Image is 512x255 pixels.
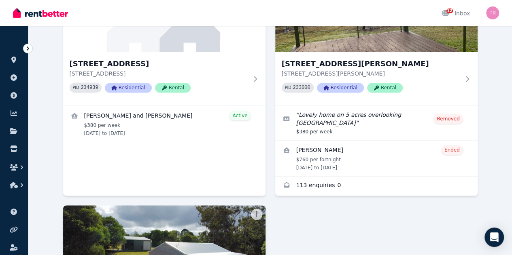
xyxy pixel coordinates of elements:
div: Inbox [442,9,470,17]
img: RentBetter [13,7,68,19]
button: More options [251,209,262,220]
small: PID [285,85,291,90]
span: Residential [317,83,364,93]
h3: [STREET_ADDRESS][PERSON_NAME] [282,58,460,70]
a: View details for Kimberley Witchard [275,140,478,176]
code: 233000 [293,85,310,91]
h3: [STREET_ADDRESS] [70,58,248,70]
span: Rental [155,83,191,93]
span: 12 [446,8,453,13]
span: Residential [105,83,152,93]
a: Edit listing: Lovely home on 5 acres overlooking State Forest [275,106,478,140]
p: [STREET_ADDRESS] [70,70,248,78]
div: Open Intercom Messenger [484,228,504,247]
a: View details for Lavina Turner and Christopher Sperling [63,106,266,141]
p: [STREET_ADDRESS][PERSON_NAME] [282,70,460,78]
a: Enquiries for 77 Calvert Road, East Nanango [275,176,478,196]
small: PID [73,85,79,90]
img: Theresa Roulston [486,6,499,19]
span: Rental [367,83,403,93]
code: 234939 [81,85,98,91]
